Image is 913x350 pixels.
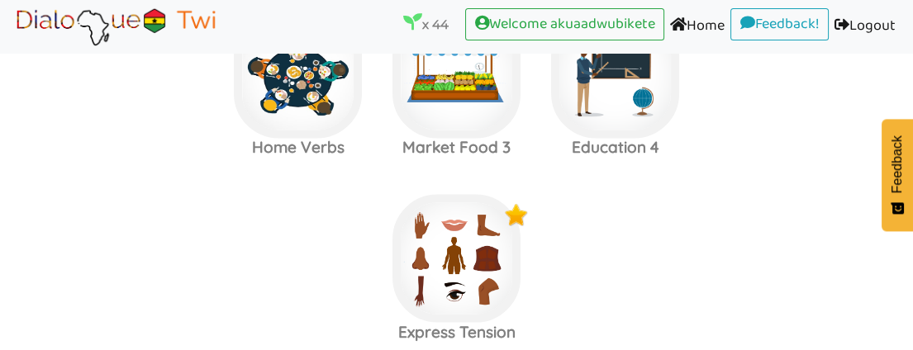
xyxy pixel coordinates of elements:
[551,10,679,138] img: mathteacher.e5253d42.png
[378,138,536,157] h3: Market Food 3
[664,8,730,45] a: Home
[882,119,913,231] button: Feedback - Show survey
[378,322,536,341] h3: Express Tension
[890,135,905,193] span: Feedback
[504,202,529,227] img: x9Y5jP2O4Z5kwAAAABJRU5ErkJggg==
[234,10,362,138] img: homeverbs.d3bb3738.jpg
[12,6,220,47] img: Brand
[536,138,695,157] h3: Education 4
[465,8,664,41] a: Welcome akuaadwubikete
[392,10,521,138] img: market.b6812ae9.png
[403,12,449,35] p: x 44
[219,138,378,157] h3: Home Verbs
[392,194,521,322] img: bodyparts.dfadea4f.jpg
[730,8,829,41] a: Feedback!
[829,8,901,45] a: Logout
